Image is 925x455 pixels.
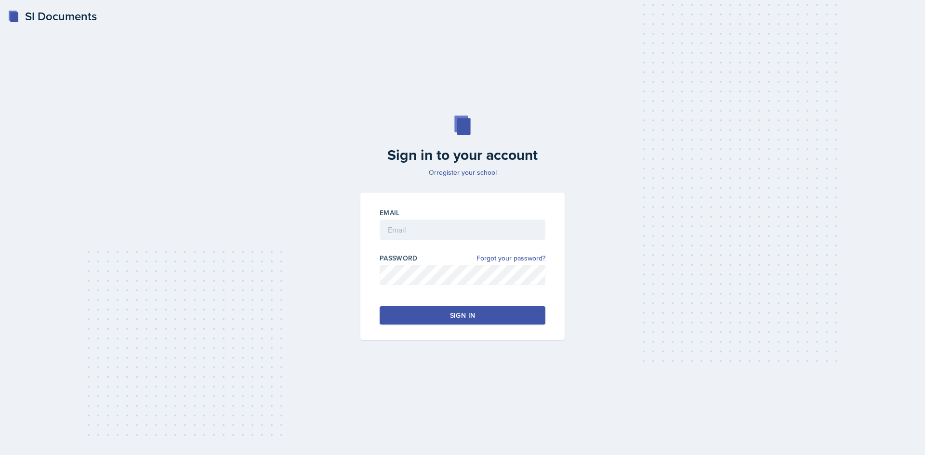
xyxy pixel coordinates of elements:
button: Sign in [380,306,545,325]
label: Email [380,208,400,218]
div: Sign in [450,311,475,320]
p: Or [355,168,570,177]
h2: Sign in to your account [355,146,570,164]
a: SI Documents [8,8,97,25]
a: register your school [436,168,497,177]
input: Email [380,220,545,240]
label: Password [380,253,418,263]
a: Forgot your password? [476,253,545,263]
